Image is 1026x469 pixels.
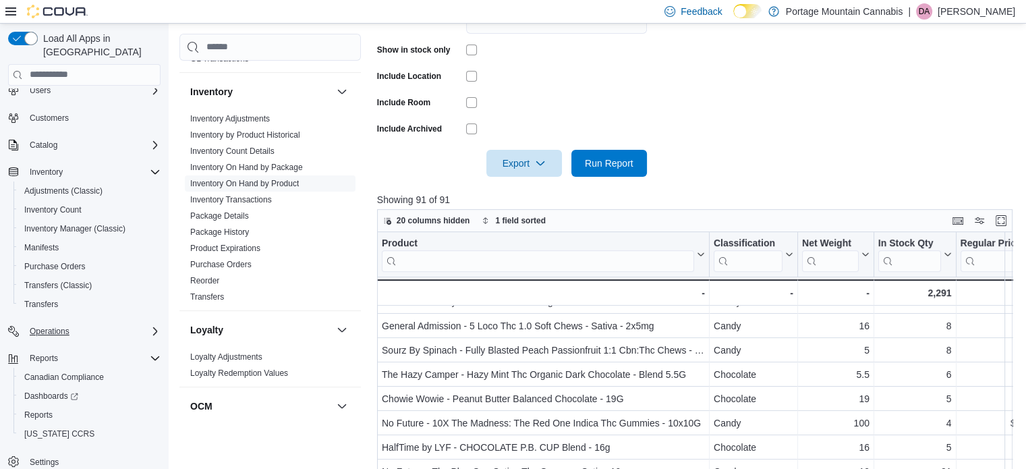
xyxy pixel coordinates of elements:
[190,227,249,237] a: Package History
[30,167,63,177] span: Inventory
[714,342,793,358] div: Candy
[714,366,793,383] div: Chocolate
[495,215,546,226] span: 1 field sorted
[377,123,442,134] label: Include Archived
[190,130,300,140] a: Inventory by Product Historical
[681,5,722,18] span: Feedback
[382,415,705,431] div: No Future - 10X The Madness: The Red One Indica Thc Gummies - 10x10G
[378,213,476,229] button: 20 columns hidden
[190,146,275,156] a: Inventory Count Details
[19,202,87,218] a: Inventory Count
[190,368,288,378] a: Loyalty Redemption Values
[19,221,131,237] a: Inventory Manager (Classic)
[585,157,633,170] span: Run Report
[24,410,53,420] span: Reports
[190,194,272,205] span: Inventory Transactions
[190,113,270,124] span: Inventory Adjustments
[802,237,859,250] div: Net Weight
[190,244,260,253] a: Product Expirations
[377,193,1019,206] p: Showing 91 of 91
[714,415,793,431] div: Candy
[27,5,88,18] img: Cova
[19,388,161,404] span: Dashboards
[38,32,161,59] span: Load All Apps in [GEOGRAPHIC_DATA]
[334,398,350,414] button: OCM
[19,240,64,256] a: Manifests
[24,164,68,180] button: Inventory
[190,292,224,302] a: Transfers
[878,391,952,407] div: 5
[382,294,705,310] div: Even - Blackberry Lemonade Fast Acting Cbd Gummies - 210G
[24,137,161,153] span: Catalog
[878,439,952,456] div: 5
[334,84,350,100] button: Inventory
[878,342,952,358] div: 8
[24,164,161,180] span: Inventory
[13,257,166,276] button: Purchase Orders
[878,366,952,383] div: 6
[377,97,430,108] label: Include Room
[190,85,331,99] button: Inventory
[382,237,694,250] div: Product
[919,3,930,20] span: DA
[13,276,166,295] button: Transfers (Classic)
[382,439,705,456] div: HalfTime by LYF - CHOCOLATE P.B. CUP Blend - 16g
[30,113,69,123] span: Customers
[19,183,108,199] a: Adjustments (Classic)
[24,323,75,339] button: Operations
[381,285,705,301] div: -
[878,237,941,250] div: In Stock Qty
[24,280,92,291] span: Transfers (Classic)
[24,350,63,366] button: Reports
[190,399,331,413] button: OCM
[190,85,233,99] h3: Inventory
[714,237,782,250] div: Classification
[13,406,166,424] button: Reports
[733,4,762,18] input: Dark Mode
[13,219,166,238] button: Inventory Manager (Classic)
[190,179,299,188] a: Inventory On Hand by Product
[13,424,166,443] button: [US_STATE] CCRS
[802,366,870,383] div: 5.5
[19,296,63,312] a: Transfers
[24,350,161,366] span: Reports
[13,182,166,200] button: Adjustments (Classic)
[19,183,161,199] span: Adjustments (Classic)
[24,82,161,99] span: Users
[19,277,97,294] a: Transfers (Classic)
[19,296,161,312] span: Transfers
[802,237,859,271] div: Net Weight
[3,349,166,368] button: Reports
[24,223,125,234] span: Inventory Manager (Classic)
[714,294,793,310] div: Candy
[802,318,870,334] div: 16
[190,243,260,254] span: Product Expirations
[714,439,793,456] div: Chocolate
[190,195,272,204] a: Inventory Transactions
[3,136,166,155] button: Catalog
[30,457,59,468] span: Settings
[802,439,870,456] div: 16
[397,215,470,226] span: 20 columns hidden
[938,3,1015,20] p: [PERSON_NAME]
[382,391,705,407] div: Chowie Wowie - Peanut Butter Balanced Chocolate - 19G
[24,299,58,310] span: Transfers
[878,285,952,301] div: 2,291
[382,366,705,383] div: The Hazy Camper - Hazy Mint Thc Organic Dark Chocolate - Blend 5.5G
[382,237,705,271] button: Product
[334,322,350,338] button: Loyalty
[802,391,870,407] div: 19
[13,295,166,314] button: Transfers
[190,178,299,189] span: Inventory On Hand by Product
[993,213,1009,229] button: Enter fullscreen
[382,237,694,271] div: Product
[190,399,212,413] h3: OCM
[878,237,941,271] div: In Stock Qty
[19,240,161,256] span: Manifests
[19,258,91,275] a: Purchase Orders
[24,429,94,439] span: [US_STATE] CCRS
[733,18,734,19] span: Dark Mode
[24,204,82,215] span: Inventory Count
[3,322,166,341] button: Operations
